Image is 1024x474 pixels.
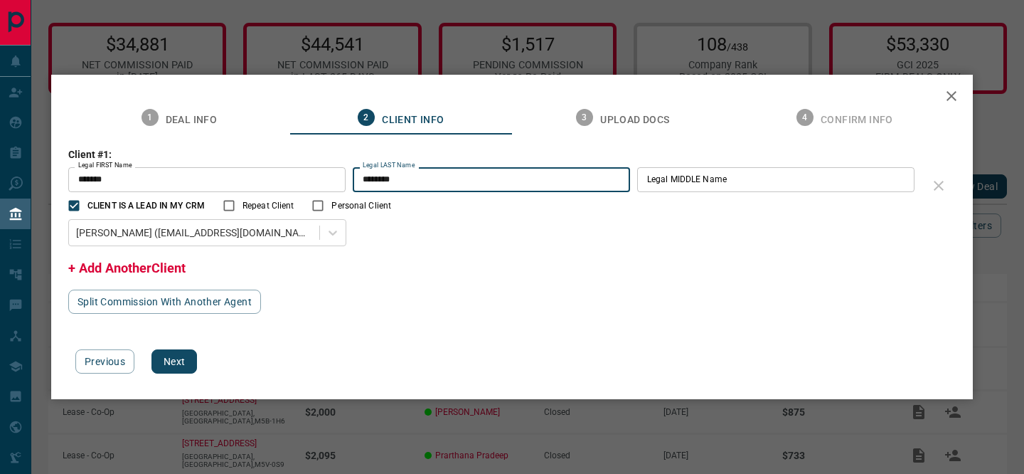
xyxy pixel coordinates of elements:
span: + Add AnotherClient [68,260,186,275]
span: Upload Docs [600,114,669,127]
span: Client Info [382,114,444,127]
text: 1 [147,112,152,122]
button: Split Commission With Another Agent [68,290,261,314]
label: Legal FIRST Name [78,161,132,170]
text: 3 [582,112,587,122]
span: Deal Info [166,114,218,127]
span: Repeat Client [242,199,294,212]
h3: Client #1: [68,149,922,160]
button: Next [151,349,197,374]
text: 2 [364,112,369,122]
label: Legal LAST Name [363,161,415,170]
span: CLIENT IS A LEAD IN MY CRM [87,199,205,212]
button: Previous [75,349,134,374]
span: Personal Client [331,199,391,212]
